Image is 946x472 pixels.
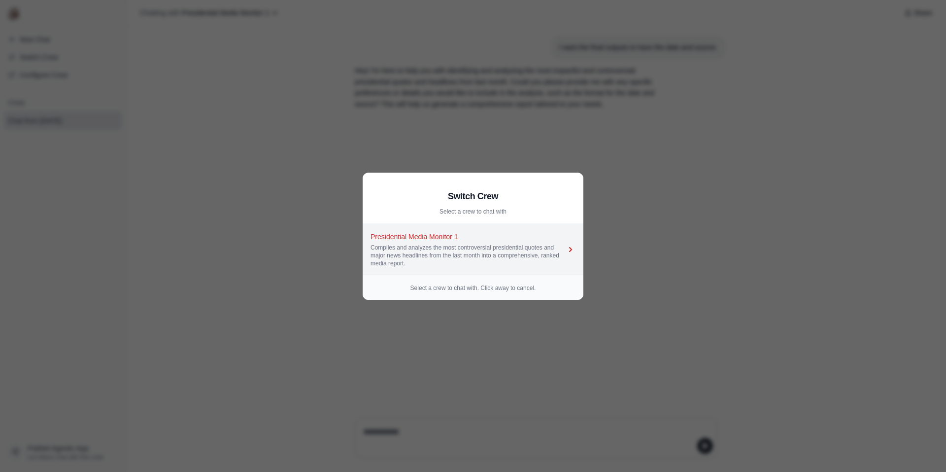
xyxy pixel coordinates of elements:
[363,224,583,276] a: Presidential Media Monitor 1 Compiles and analyzes the most controversial presidential quotes and...
[371,189,575,203] h2: Switch Crew
[371,244,566,267] div: Compiles and analyzes the most controversial presidential quotes and major news headlines from th...
[371,208,575,216] p: Select a crew to chat with
[371,284,575,292] p: Select a crew to chat with. Click away to cancel.
[371,232,566,242] div: Presidential Media Monitor 1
